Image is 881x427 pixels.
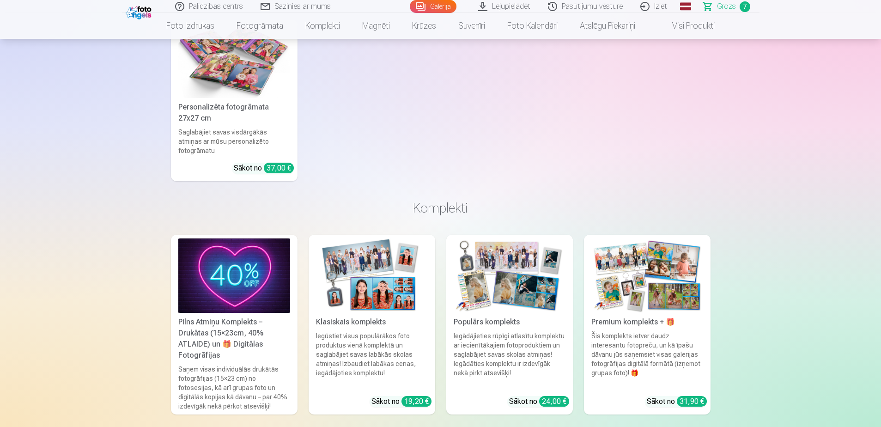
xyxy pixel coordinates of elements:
a: Komplekti [294,13,351,39]
a: Atslēgu piekariņi [569,13,646,39]
a: Foto kalendāri [496,13,569,39]
h3: Komplekti [178,200,703,216]
a: Krūzes [401,13,447,39]
a: Personalizēta fotogrāmata 27x27 cmPersonalizēta fotogrāmata 27x27 cmSaglabājiet savas visdārgākās... [171,20,298,181]
div: Populārs komplekts [450,317,569,328]
div: Personalizēta fotogrāmata 27x27 cm [175,102,294,124]
div: Klasiskais komplekts [312,317,431,328]
div: 31,90 € [677,396,707,407]
span: Grozs [717,1,736,12]
div: 24,00 € [539,396,569,407]
a: Premium komplekts + 🎁 Premium komplekts + 🎁Šis komplekts ietver daudz interesantu fotopreču, un k... [584,235,711,415]
div: Sākot no [371,396,431,407]
div: Saglabājiet savas visdārgākās atmiņas ar mūsu personalizēto fotogrāmatu [175,128,294,155]
div: Iegādājieties rūpīgi atlasītu komplektu ar iecienītākajiem fotoproduktiem un saglabājiet savas sk... [450,331,569,389]
a: Magnēti [351,13,401,39]
div: 37,00 € [264,163,294,173]
div: Premium komplekts + 🎁 [588,317,707,328]
div: 19,20 € [401,396,431,407]
div: Sākot no [647,396,707,407]
div: Sākot no [234,163,294,174]
a: Populārs komplektsPopulārs komplektsIegādājieties rūpīgi atlasītu komplektu ar iecienītākajiem fo... [446,235,573,415]
div: Pilns Atmiņu Komplekts – Drukātas (15×23cm, 40% ATLAIDE) un 🎁 Digitālas Fotogrāfijas [175,317,294,361]
a: Suvenīri [447,13,496,39]
span: 7 [740,1,750,12]
div: Šis komplekts ietver daudz interesantu fotopreču, un kā īpašu dāvanu jūs saņemsiet visas galerija... [588,331,707,389]
img: Populārs komplekts [454,238,565,313]
div: Saņem visas individuālās drukātās fotogrāfijas (15×23 cm) no fotosesijas, kā arī grupas foto un d... [175,365,294,411]
img: Pilns Atmiņu Komplekts – Drukātas (15×23cm, 40% ATLAIDE) un 🎁 Digitālas Fotogrāfijas [178,238,290,313]
img: Personalizēta fotogrāmata 27x27 cm [178,24,290,98]
a: Klasiskais komplektsKlasiskais komplektsIegūstiet visus populārākos foto produktus vienā komplekt... [309,235,435,415]
a: Visi produkti [646,13,726,39]
div: Sākot no [509,396,569,407]
img: Premium komplekts + 🎁 [591,238,703,313]
img: Klasiskais komplekts [316,238,428,313]
a: Foto izdrukas [155,13,225,39]
div: Iegūstiet visus populārākos foto produktus vienā komplektā un saglabājiet savas labākās skolas at... [312,331,431,389]
a: Pilns Atmiņu Komplekts – Drukātas (15×23cm, 40% ATLAIDE) un 🎁 Digitālas Fotogrāfijas Pilns Atmiņu... [171,235,298,415]
img: /fa1 [126,4,154,19]
a: Fotogrāmata [225,13,294,39]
